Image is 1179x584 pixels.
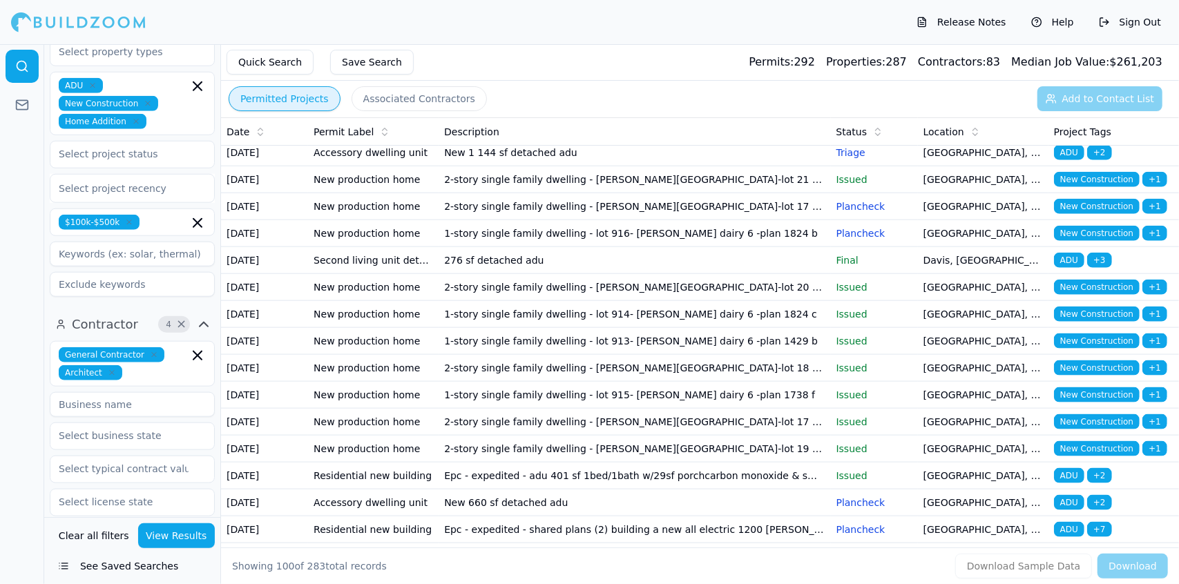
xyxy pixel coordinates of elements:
[330,50,414,75] button: Save Search
[50,272,215,297] input: Exclude keywords
[221,139,308,166] td: [DATE]
[1054,360,1140,376] span: New Construction
[1054,253,1084,268] span: ADU
[50,313,215,335] button: Contractor4Clear Contractor filters
[50,489,197,514] input: Select license state
[918,55,986,68] span: Contractors:
[138,523,215,548] button: View Results
[59,78,103,93] span: ADU
[836,442,912,456] p: Issued
[308,220,439,247] td: New production home
[308,301,439,328] td: New production home
[439,355,830,382] td: 2-story single family dwelling - [PERSON_NAME][GEOGRAPHIC_DATA]-lot 18 - plan 1885 c
[50,39,197,64] input: Select property types
[221,436,308,463] td: [DATE]
[221,355,308,382] td: [DATE]
[439,274,830,301] td: 2-story single family dwelling - [PERSON_NAME][GEOGRAPHIC_DATA]-lot 20 - plan 1885 f
[221,301,308,328] td: [DATE]
[1142,333,1167,349] span: + 1
[221,328,308,355] td: [DATE]
[749,55,794,68] span: Permits:
[59,215,140,230] span: $100k-$500k
[59,347,164,362] span: General Contractor
[1142,414,1167,429] span: + 1
[1142,387,1167,402] span: + 1
[1054,522,1084,537] span: ADU
[910,11,1013,33] button: Release Notes
[444,125,825,139] div: Description
[1142,172,1167,187] span: + 1
[50,423,197,448] input: Select business state
[50,554,215,578] button: See Saved Searches
[439,489,830,516] td: New 660 sf detached adu
[1054,306,1140,322] span: New Construction
[50,142,197,166] input: Select project status
[918,301,1048,328] td: [GEOGRAPHIC_DATA], [GEOGRAPHIC_DATA]
[50,242,215,266] input: Keywords (ex: solar, thermal)
[918,220,1048,247] td: [GEOGRAPHIC_DATA], [GEOGRAPHIC_DATA]
[836,496,912,509] p: Plancheck
[221,543,308,570] td: [DATE]
[72,315,138,334] span: Contractor
[162,318,175,331] span: 4
[836,173,912,186] p: Issued
[836,388,912,402] p: Issued
[308,139,439,166] td: Accessory dwelling unit
[439,193,830,220] td: 2-story single family dwelling - [PERSON_NAME][GEOGRAPHIC_DATA]-lot 17 - plan 2111 f
[1092,11,1168,33] button: Sign Out
[836,226,912,240] p: Plancheck
[1054,333,1140,349] span: New Construction
[836,469,912,483] p: Issued
[308,463,439,489] td: Residential new building
[826,55,885,68] span: Properties:
[59,365,122,380] span: Architect
[439,220,830,247] td: 1-story single family dwelling - lot 916- [PERSON_NAME] dairy 6 -plan 1824 b
[439,516,830,543] td: Epc - expedited - shared plans (2) building a new all electric 1200 [PERSON_NAME] duplex. 2 units...
[1054,145,1084,160] span: ADU
[1142,306,1167,322] span: + 1
[55,523,133,548] button: Clear all filters
[836,199,912,213] p: Plancheck
[221,166,308,193] td: [DATE]
[1054,226,1140,241] span: New Construction
[439,247,830,274] td: 276 sf detached adu
[918,543,1048,570] td: [GEOGRAPHIC_DATA], [GEOGRAPHIC_DATA]
[918,489,1048,516] td: [GEOGRAPHIC_DATA], [GEOGRAPHIC_DATA]
[918,193,1048,220] td: [GEOGRAPHIC_DATA], [GEOGRAPHIC_DATA]
[836,361,912,375] p: Issued
[59,114,146,129] span: Home Addition
[1087,495,1112,510] span: + 2
[229,86,341,111] button: Permitted Projects
[1142,226,1167,241] span: + 1
[439,436,830,463] td: 2-story single family dwelling - [PERSON_NAME][GEOGRAPHIC_DATA]-lot 19 - plan 2049 b
[352,86,487,111] button: Associated Contractors
[1024,11,1081,33] button: Help
[308,247,439,274] td: Second living unit detached
[308,355,439,382] td: New production home
[439,409,830,436] td: 2-story single family dwelling - [PERSON_NAME][GEOGRAPHIC_DATA]-lot 17 - plan 2111 f
[1054,414,1140,429] span: New Construction
[307,561,326,572] span: 283
[836,280,912,294] p: Issued
[1054,387,1140,402] span: New Construction
[227,125,303,139] div: Date
[918,247,1048,274] td: Davis, [GEOGRAPHIC_DATA]
[918,166,1048,193] td: [GEOGRAPHIC_DATA], [GEOGRAPHIC_DATA]
[836,253,912,267] p: Final
[221,382,308,409] td: [DATE]
[1011,54,1162,70] div: $ 261,203
[439,301,830,328] td: 1-story single family dwelling - lot 914- [PERSON_NAME] dairy 6 -plan 1824 c
[836,125,912,139] div: Status
[1054,468,1084,483] span: ADU
[918,139,1048,166] td: [GEOGRAPHIC_DATA], [GEOGRAPHIC_DATA]
[918,409,1048,436] td: [GEOGRAPHIC_DATA], [GEOGRAPHIC_DATA]
[439,166,830,193] td: 2-story single family dwelling - [PERSON_NAME][GEOGRAPHIC_DATA]-lot 21 - plan 2111 c
[1087,522,1112,537] span: + 7
[308,409,439,436] td: New production home
[1054,441,1140,456] span: New Construction
[1054,280,1140,295] span: New Construction
[439,139,830,166] td: New 1 144 sf detached adu
[221,463,308,489] td: [DATE]
[50,392,215,417] input: Business name
[439,463,830,489] td: Epc - expedited - adu 401 sf 1bed/1bath w/29sf porchcarbon monoxide & smoke alarms required. Refe...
